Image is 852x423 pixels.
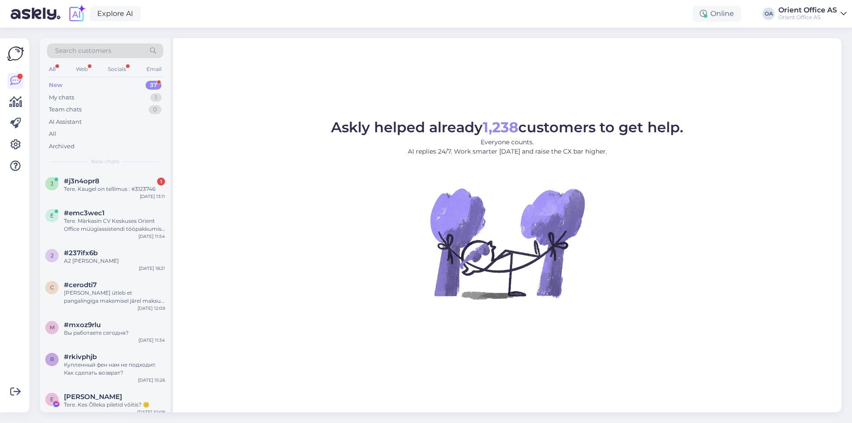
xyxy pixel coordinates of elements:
[64,353,97,361] span: #rkivphjb
[138,233,165,240] div: [DATE] 11:54
[157,178,165,186] div: 1
[50,284,54,291] span: c
[50,356,54,363] span: r
[483,119,518,136] b: 1,238
[50,396,54,403] span: E
[49,142,75,151] div: Archived
[64,329,165,337] div: Вы работаете сегодня?
[138,377,165,383] div: [DATE] 15:26
[140,193,165,200] div: [DATE] 13:11
[64,185,165,193] div: Tere. Kaugel on tellimus : #3123746
[146,81,162,90] div: 37
[49,93,74,102] div: My chats
[149,105,162,114] div: 0
[138,305,165,312] div: [DATE] 12:09
[49,130,56,138] div: All
[49,118,82,127] div: AI Assistant
[51,180,53,187] span: j
[138,337,165,344] div: [DATE] 11:34
[74,63,90,75] div: Web
[49,105,82,114] div: Team chats
[778,7,847,21] a: Orient Office ASOrient Office AS
[64,393,122,401] span: Eva-Maria Virnas
[778,7,837,14] div: Orient Office AS
[64,209,105,217] span: #emc3wec1
[64,257,165,265] div: A2 [PERSON_NAME]
[55,46,111,55] span: Search customers
[64,361,165,377] div: Купленный фен нам не подходит. Как сделать возврат?
[778,14,837,21] div: Orient Office AS
[64,401,165,409] div: Tere. Kes Õlleka piletid võitis? 🙂
[47,63,57,75] div: All
[7,45,24,62] img: Askly Logo
[139,265,165,272] div: [DATE] 18:21
[693,6,741,22] div: Online
[150,93,162,102] div: 1
[427,163,587,323] img: No Chat active
[49,81,63,90] div: New
[64,321,101,329] span: #mxoz9rlu
[331,138,683,156] p: Everyone counts. AI replies 24/7. Work smarter [DATE] and raise the CX bar higher.
[64,217,165,233] div: Tere. Märkasin CV Keskuses Orient Office müügiassistendi tööpakkumist [PERSON_NAME] huvitatud kan...
[762,8,775,20] div: OA
[67,4,86,23] img: explore-ai
[50,212,54,219] span: e
[64,249,98,257] span: #237ifx6b
[50,324,55,331] span: m
[64,177,99,185] span: #j3n4opr8
[90,6,141,21] a: Explore AI
[91,158,119,166] span: New chats
[331,119,683,136] span: Askly helped already customers to get help.
[64,289,165,305] div: [PERSON_NAME] ütleb et pangalingiga maksmisel järel maksu summa mingi peab olema 100 EUR vms. Ma ...
[145,63,163,75] div: Email
[51,252,54,259] span: 2
[106,63,128,75] div: Socials
[137,409,165,415] div: [DATE] 10:09
[64,281,97,289] span: #cerodti7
